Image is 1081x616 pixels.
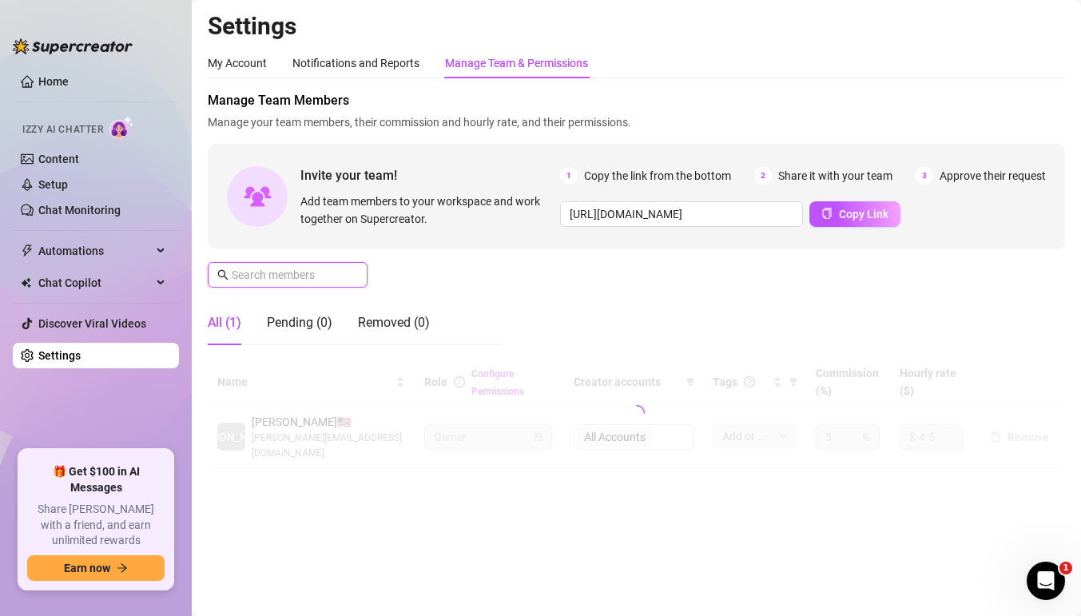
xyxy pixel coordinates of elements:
[839,208,888,221] span: Copy Link
[27,464,165,495] span: 🎁 Get $100 in AI Messages
[22,122,103,137] span: Izzy AI Chatter
[208,313,241,332] div: All (1)
[300,165,560,185] span: Invite your team!
[217,269,229,280] span: search
[208,11,1065,42] h2: Settings
[778,167,892,185] span: Share it with your team
[292,54,419,72] div: Notifications and Reports
[117,562,128,574] span: arrow-right
[208,91,1065,110] span: Manage Team Members
[754,167,772,185] span: 2
[300,193,554,228] span: Add team members to your workspace and work together on Supercreator.
[27,502,165,549] span: Share [PERSON_NAME] with a friend, and earn unlimited rewards
[940,167,1046,185] span: Approve their request
[64,562,110,574] span: Earn now
[38,178,68,191] a: Setup
[267,313,332,332] div: Pending (0)
[13,38,133,54] img: logo-BBDzfeDw.svg
[560,167,578,185] span: 1
[38,270,152,296] span: Chat Copilot
[445,54,588,72] div: Manage Team & Permissions
[1059,562,1072,574] span: 1
[27,555,165,581] button: Earn nowarrow-right
[232,266,345,284] input: Search members
[38,204,121,217] a: Chat Monitoring
[21,244,34,257] span: thunderbolt
[38,153,79,165] a: Content
[38,75,69,88] a: Home
[38,317,146,330] a: Discover Viral Videos
[208,54,267,72] div: My Account
[38,349,81,362] a: Settings
[916,167,933,185] span: 3
[809,201,900,227] button: Copy Link
[358,313,430,332] div: Removed (0)
[38,238,152,264] span: Automations
[821,208,833,219] span: copy
[584,167,731,185] span: Copy the link from the bottom
[629,405,645,421] span: loading
[208,113,1065,131] span: Manage your team members, their commission and hourly rate, and their permissions.
[1027,562,1065,600] iframe: Intercom live chat
[109,116,134,139] img: AI Chatter
[21,277,31,288] img: Chat Copilot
